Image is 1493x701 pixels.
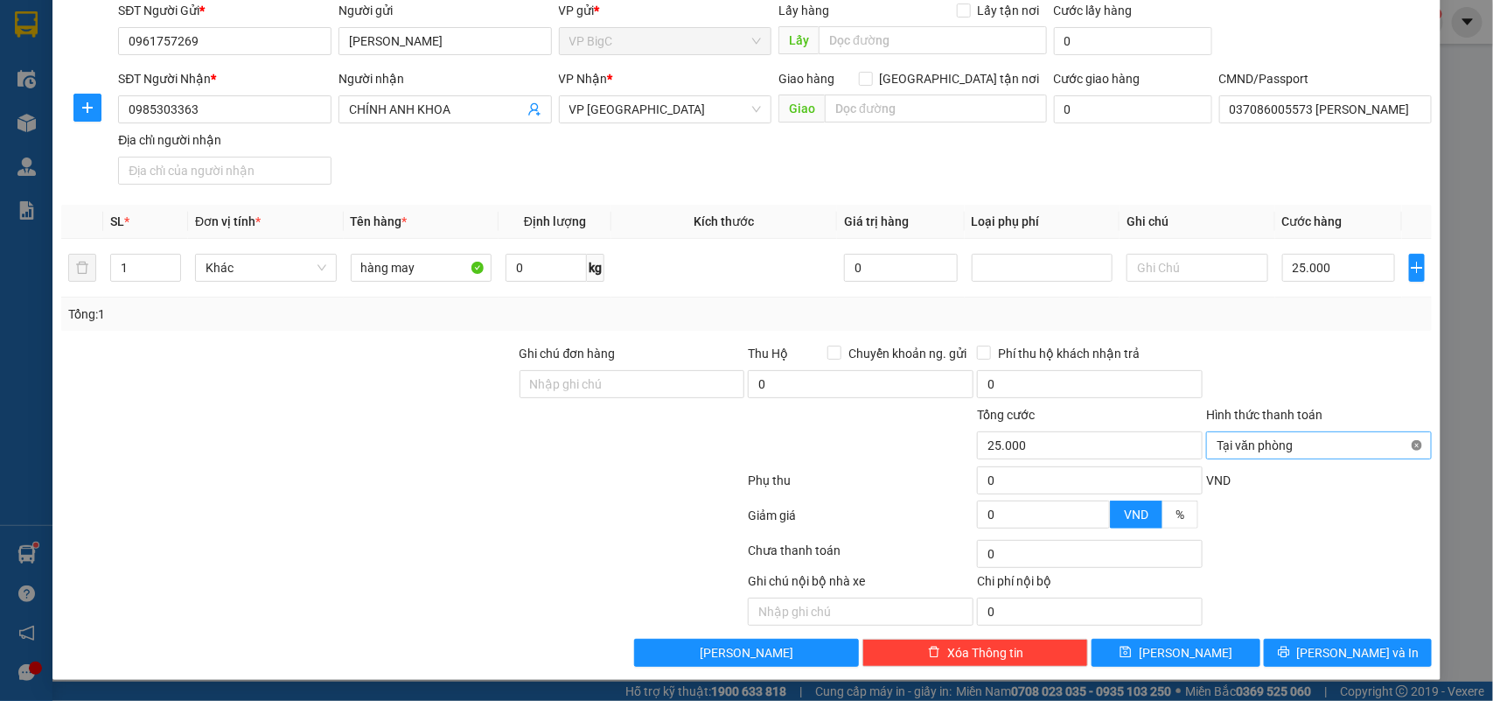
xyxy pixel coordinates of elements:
[977,408,1035,422] span: Tổng cước
[559,1,772,20] div: VP gửi
[778,4,829,18] span: Lấy hàng
[351,214,408,228] span: Tên hàng
[206,255,326,281] span: Khác
[520,370,745,398] input: Ghi chú đơn hàng
[351,254,492,282] input: VD: Bàn, Ghế
[1120,205,1275,239] th: Ghi chú
[164,65,731,87] li: Hotline: 19001155
[338,69,552,88] div: Người nhận
[22,127,168,156] b: GỬI : VP BigC
[1176,508,1184,522] span: %
[110,214,124,228] span: SL
[991,344,1147,363] span: Phí thu hộ khách nhận trả
[73,94,101,122] button: plus
[68,305,577,324] div: Tổng: 1
[587,254,604,282] span: kg
[747,471,976,501] div: Phụ thu
[748,571,973,598] div: Ghi chú nội bộ nhà xe
[825,95,1047,123] input: Dọc đường
[195,214,261,228] span: Đơn vị tính
[747,506,976,536] div: Giảm giá
[569,96,762,123] span: VP Ninh Bình
[569,28,762,54] span: VP BigC
[947,643,1023,662] span: Xóa Thông tin
[1127,254,1268,282] input: Ghi Chú
[977,571,1203,598] div: Chi phí nội bộ
[1054,27,1212,55] input: Cước lấy hàng
[1410,261,1425,275] span: plus
[520,347,616,361] label: Ghi chú đơn hàng
[118,1,331,20] div: SĐT Người Gửi
[928,646,940,660] span: delete
[1206,408,1322,422] label: Hình thức thanh toán
[778,72,834,86] span: Giao hàng
[634,639,860,667] button: [PERSON_NAME]
[1054,95,1212,123] input: Cước giao hàng
[747,541,976,571] div: Chưa thanh toán
[965,205,1120,239] th: Loại phụ phí
[559,72,608,86] span: VP Nhận
[1054,4,1133,18] label: Cước lấy hàng
[338,1,552,20] div: Người gửi
[1264,639,1432,667] button: printer[PERSON_NAME] và In
[1206,473,1231,487] span: VND
[748,347,788,361] span: Thu Hộ
[1124,508,1148,522] span: VND
[844,214,909,228] span: Giá trị hàng
[1412,440,1422,451] span: close-circle
[1297,643,1420,662] span: [PERSON_NAME] và In
[694,214,755,228] span: Kích thước
[1282,214,1343,228] span: Cước hàng
[1278,646,1290,660] span: printer
[862,639,1088,667] button: deleteXóa Thông tin
[74,101,101,115] span: plus
[524,214,586,228] span: Định lượng
[778,95,825,123] span: Giao
[971,1,1047,20] span: Lấy tận nơi
[118,69,331,88] div: SĐT Người Nhận
[1219,69,1433,88] div: CMND/Passport
[700,643,793,662] span: [PERSON_NAME]
[118,157,331,185] input: Địa chỉ của người nhận
[841,344,973,363] span: Chuyển khoản ng. gửi
[778,26,819,54] span: Lấy
[22,22,109,109] img: logo.jpg
[164,43,731,65] li: Số 10 ngõ 15 Ngọc Hồi, Q.[PERSON_NAME], [GEOGRAPHIC_DATA]
[118,130,331,150] div: Địa chỉ người nhận
[1092,639,1259,667] button: save[PERSON_NAME]
[68,254,96,282] button: delete
[1409,254,1426,282] button: plus
[819,26,1047,54] input: Dọc đường
[1120,646,1132,660] span: save
[873,69,1047,88] span: [GEOGRAPHIC_DATA] tận nơi
[844,254,957,282] input: 0
[1139,643,1232,662] span: [PERSON_NAME]
[1217,432,1421,459] span: Tại văn phòng
[1054,72,1141,86] label: Cước giao hàng
[748,598,973,626] input: Nhập ghi chú
[527,102,541,116] span: user-add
